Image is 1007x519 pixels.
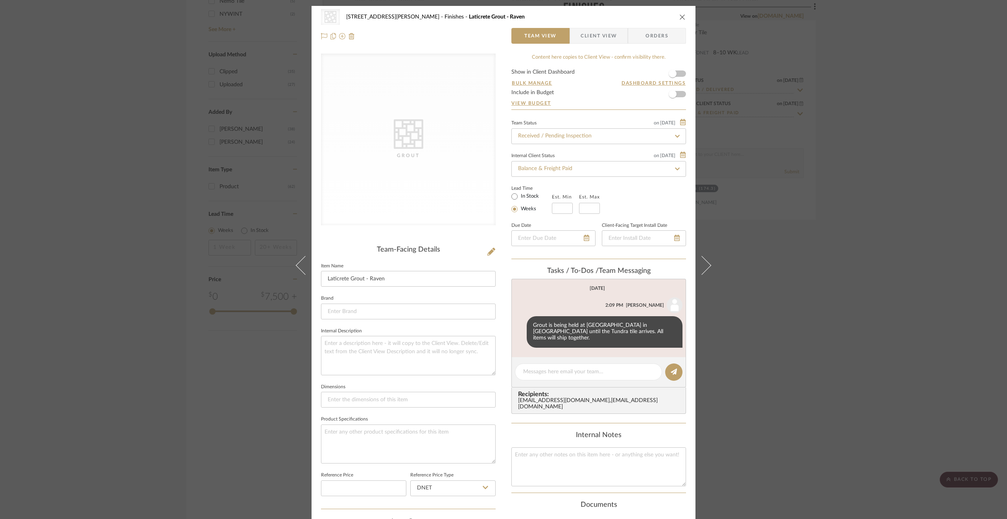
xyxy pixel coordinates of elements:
[519,193,539,200] label: In Stock
[667,297,682,313] img: user_avatar.png
[511,230,596,246] input: Enter Due Date
[321,304,496,319] input: Enter Brand
[410,473,454,477] label: Reference Price Type
[321,417,368,421] label: Product Specifications
[511,128,686,144] input: Type to Search…
[321,246,496,254] div: Team-Facing Details
[321,271,496,287] input: Enter Item Name
[321,264,343,268] label: Item Name
[654,120,659,125] span: on
[369,152,448,159] div: Grout
[469,14,525,20] span: Laticrete Grout - Raven
[444,14,469,20] span: Finishes
[321,329,362,333] label: Internal Description
[321,385,345,389] label: Dimensions
[349,33,355,39] img: Remove from project
[511,154,555,158] div: Internal Client Status
[519,206,536,213] label: Weeks
[511,431,686,440] div: Internal Notes
[581,28,617,44] span: Client View
[518,391,682,398] span: Recipients:
[659,120,676,126] span: [DATE]
[511,192,552,214] mat-radio-group: Select item type
[605,302,623,309] div: 2:09 PM
[511,161,686,177] input: Type to Search…
[321,392,496,408] input: Enter the dimensions of this item
[552,194,572,200] label: Est. Min
[524,28,557,44] span: Team View
[679,13,686,20] button: close
[511,224,531,228] label: Due Date
[321,473,353,477] label: Reference Price
[547,267,599,274] span: Tasks / To-Dos /
[527,316,682,348] div: Grout is being held at [GEOGRAPHIC_DATA] in [GEOGRAPHIC_DATA] until the Tundra tile arrives. All ...
[511,121,537,125] div: Team Status
[511,185,552,192] label: Lead Time
[511,501,686,510] div: Documents
[511,54,686,61] div: Content here copies to Client View - confirm visibility there.
[637,28,677,44] span: Orders
[621,80,686,87] button: Dashboard Settings
[511,267,686,276] div: team Messaging
[659,153,676,158] span: [DATE]
[511,100,686,106] a: View Budget
[626,302,664,309] div: [PERSON_NAME]
[518,398,682,410] div: [EMAIL_ADDRESS][DOMAIN_NAME] , [EMAIL_ADDRESS][DOMAIN_NAME]
[602,230,686,246] input: Enter Install Date
[602,224,667,228] label: Client-Facing Target Install Date
[654,153,659,158] span: on
[590,285,605,291] div: [DATE]
[321,297,334,300] label: Brand
[579,194,600,200] label: Est. Max
[511,80,553,87] button: Bulk Manage
[346,14,444,20] span: [STREET_ADDRESS][PERSON_NAME]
